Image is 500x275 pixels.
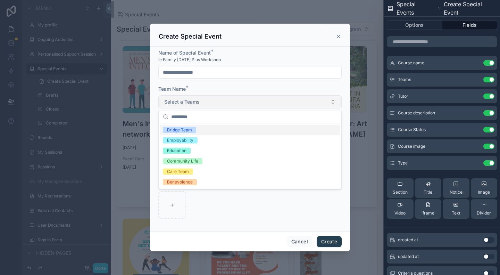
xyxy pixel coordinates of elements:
[387,20,442,30] button: Options
[478,189,490,195] span: Image
[398,237,418,243] span: created at
[422,210,434,216] span: iframe
[158,86,186,92] span: Team Name
[167,148,186,154] div: Education
[387,199,414,219] button: Video
[398,110,435,116] span: Course description
[442,20,498,30] button: Fields
[398,77,411,82] span: Teams
[398,160,408,166] span: Type
[452,210,460,216] span: Text
[443,178,469,198] button: Notice
[167,158,198,164] div: Community Life
[415,199,442,219] button: iframe
[159,123,341,189] div: Suggestions
[167,179,193,185] div: Benevolence
[398,144,425,149] span: Course image
[398,60,424,66] span: Course name
[287,236,312,247] button: Cancel
[415,178,442,198] button: Title
[443,199,469,219] button: Text
[398,127,426,132] span: Course Status
[167,169,189,175] div: Care Team
[159,32,222,41] h3: Create Special Event
[158,50,211,56] span: Name of Special Event
[158,95,342,108] button: Select Button
[394,210,406,216] span: Video
[393,189,408,195] span: Section
[398,94,408,99] span: Tutor
[164,98,200,105] span: Select a Teams
[167,127,192,133] div: Bridge Team
[398,254,419,259] span: updated at
[424,189,432,195] span: Title
[387,178,414,198] button: Section
[317,236,342,247] button: Create
[167,137,193,144] div: Employability
[158,57,221,63] span: ie Family [DATE] Plus Workshop
[471,199,498,219] button: Divider
[471,178,498,198] button: Image
[450,189,462,195] span: Notice
[477,210,491,216] span: Divider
